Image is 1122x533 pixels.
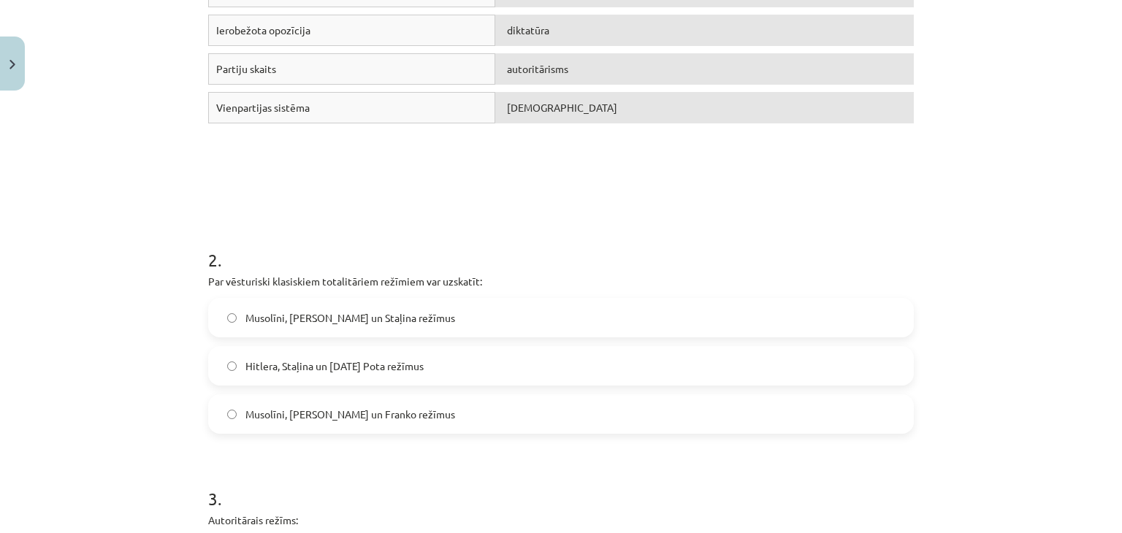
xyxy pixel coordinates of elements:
[208,463,914,508] h1: 3 .
[507,62,568,75] span: autoritārisms
[245,407,455,422] span: Musolīni, [PERSON_NAME] un Franko režīmus
[227,361,237,371] input: Hitlera, Staļina un [DATE] Pota režīmus
[216,23,310,37] span: Ierobežota opozīcija
[227,313,237,323] input: Musolīni, [PERSON_NAME] un Staļina režīmus
[208,224,914,269] h1: 2 .
[245,358,424,374] span: Hitlera, Staļina un [DATE] Pota režīmus
[216,62,276,75] span: Partiju skaits
[216,101,310,114] span: Vienpartijas sistēma
[9,60,15,69] img: icon-close-lesson-0947bae3869378f0d4975bcd49f059093ad1ed9edebbc8119c70593378902aed.svg
[507,101,617,114] span: [DEMOGRAPHIC_DATA]
[208,274,914,289] p: Par vēsturiski klasiskiem totalitāriem režīmiem var uzskatīt:
[208,513,914,528] p: Autoritārais režīms:
[507,23,549,37] span: diktatūra
[245,310,455,326] span: Musolīni, [PERSON_NAME] un Staļina režīmus
[227,410,237,419] input: Musolīni, [PERSON_NAME] un Franko režīmus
